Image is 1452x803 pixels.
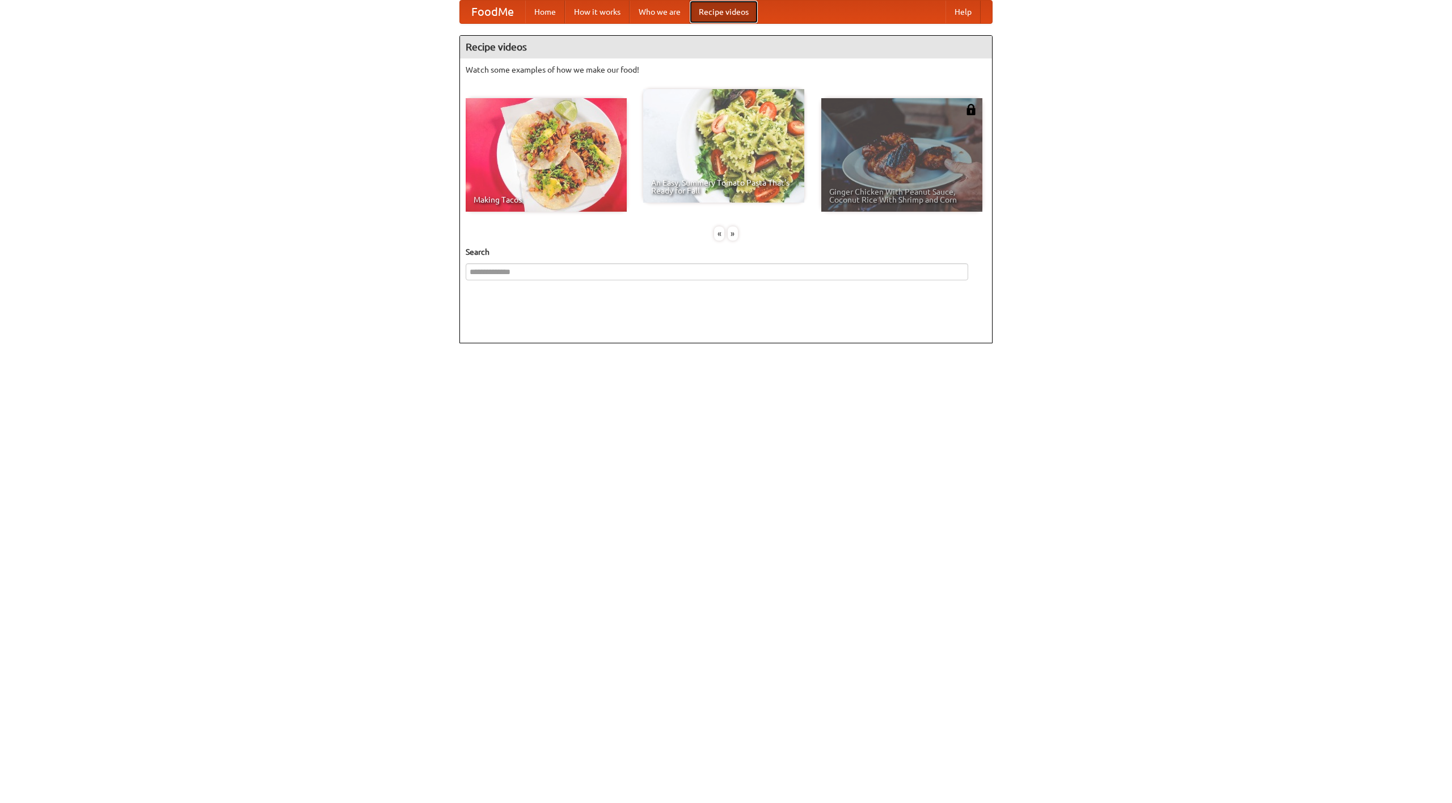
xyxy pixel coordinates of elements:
a: How it works [565,1,630,23]
a: Recipe videos [690,1,758,23]
img: 483408.png [965,104,977,115]
div: » [728,226,738,241]
div: « [714,226,724,241]
span: An Easy, Summery Tomato Pasta That's Ready for Fall [651,179,796,195]
h5: Search [466,246,986,258]
span: Making Tacos [474,196,619,204]
a: Help [946,1,981,23]
h4: Recipe videos [460,36,992,58]
a: An Easy, Summery Tomato Pasta That's Ready for Fall [643,89,804,203]
p: Watch some examples of how we make our food! [466,64,986,75]
a: Making Tacos [466,98,627,212]
a: FoodMe [460,1,525,23]
a: Who we are [630,1,690,23]
a: Home [525,1,565,23]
